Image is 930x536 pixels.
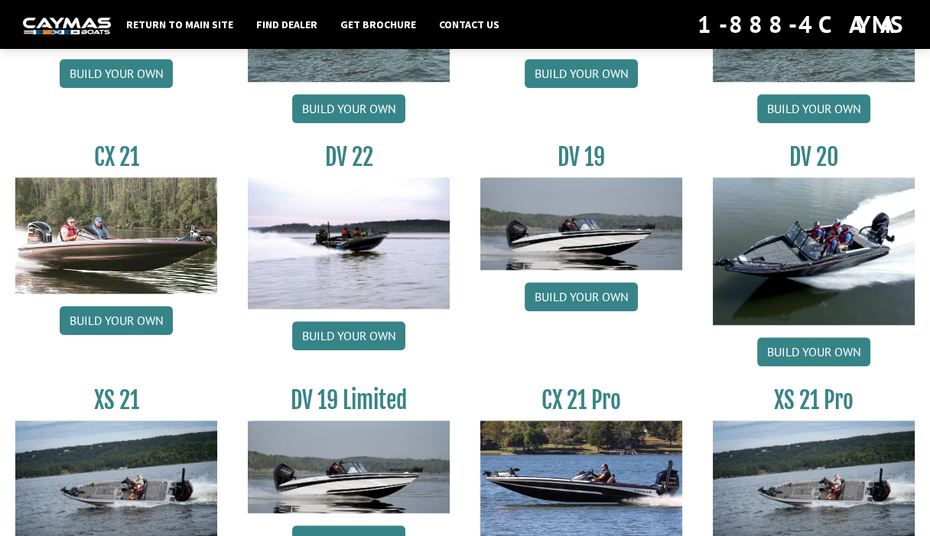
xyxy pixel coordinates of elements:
img: DV22_original_motor_cropped_for_caymas_connect.jpg [248,177,450,309]
h3: XS 21 Pro [713,386,915,414]
a: Build your own [525,282,638,311]
a: Build your own [60,306,173,335]
a: Build your own [525,59,638,88]
a: Build your own [60,59,173,88]
img: white-logo-c9c8dbefe5ff5ceceb0f0178aa75bf4bb51f6bca0971e226c86eb53dfe498488.png [23,18,111,34]
a: Build your own [757,337,870,366]
div: 1-888-4CAYMAS [697,8,907,41]
h3: CX 21 Pro [480,386,682,414]
a: Return to main site [119,15,241,34]
img: CX21_thumb.jpg [15,177,217,294]
a: Build your own [757,94,870,123]
h3: CX 21 [15,143,217,171]
h3: DV 20 [713,143,915,171]
h3: DV 19 [480,143,682,171]
a: Build your own [292,94,405,123]
img: DV_20_from_website_for_caymas_connect.png [713,177,915,324]
img: dv-19-ban_from_website_for_caymas_connect.png [480,177,682,270]
a: Get Brochure [333,15,424,34]
h3: DV 22 [248,143,450,171]
h3: XS 21 [15,386,217,414]
a: Contact Us [431,15,507,34]
h3: DV 19 Limited [248,386,450,414]
img: dv-19-ban_from_website_for_caymas_connect.png [248,421,450,513]
a: Build your own [292,321,405,350]
a: Find Dealer [249,15,325,34]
